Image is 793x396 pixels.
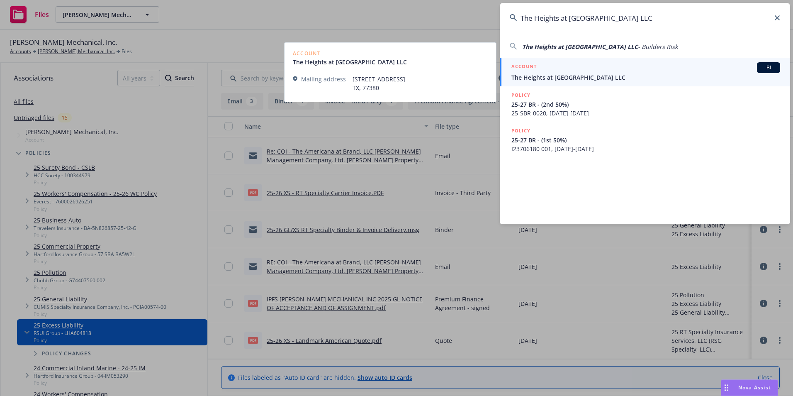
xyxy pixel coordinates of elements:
[522,43,638,51] span: The Heights at [GEOGRAPHIC_DATA] LLC
[500,86,790,122] a: POLICY25-27 BR - (2nd 50%)25-SBR-0020, [DATE]-[DATE]
[511,109,780,117] span: 25-SBR-0020, [DATE]-[DATE]
[511,91,530,99] h5: POLICY
[721,379,778,396] button: Nova Assist
[500,3,790,33] input: Search...
[511,100,780,109] span: 25-27 BR - (2nd 50%)
[500,58,790,86] a: ACCOUNTBIThe Heights at [GEOGRAPHIC_DATA] LLC
[511,136,780,144] span: 25-27 BR - (1st 50%)
[738,384,771,391] span: Nova Assist
[638,43,678,51] span: - Builders Risk
[511,73,780,82] span: The Heights at [GEOGRAPHIC_DATA] LLC
[511,144,780,153] span: I23706180 001, [DATE]-[DATE]
[721,380,732,396] div: Drag to move
[511,62,537,72] h5: ACCOUNT
[500,122,790,158] a: POLICY25-27 BR - (1st 50%)I23706180 001, [DATE]-[DATE]
[511,127,530,135] h5: POLICY
[760,64,777,71] span: BI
